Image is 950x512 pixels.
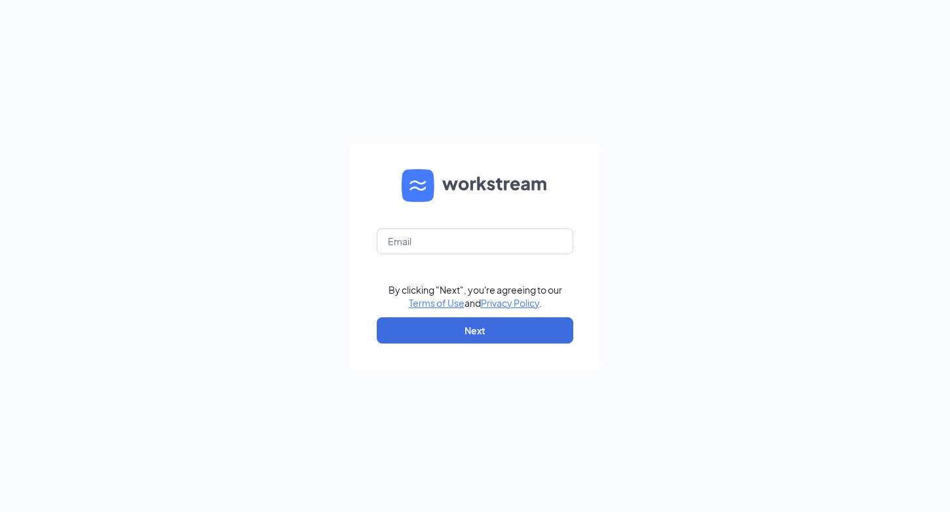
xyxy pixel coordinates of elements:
input: Email [377,228,573,254]
button: Next [377,317,573,344]
div: By clicking "Next", you're agreeing to our and . [389,283,562,309]
a: Terms of Use [409,297,465,309]
a: Privacy Policy [481,297,539,309]
img: WS logo and Workstream text [402,169,548,202]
